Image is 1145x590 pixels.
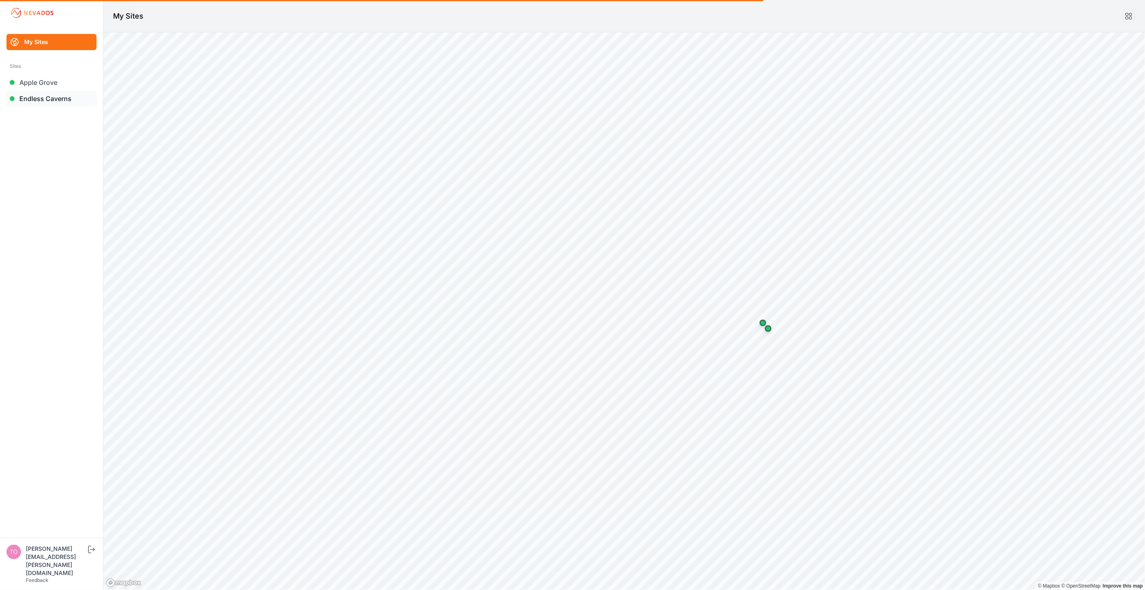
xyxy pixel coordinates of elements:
a: Endless Caverns [6,91,97,107]
div: [PERSON_NAME][EMAIL_ADDRESS][PERSON_NAME][DOMAIN_NAME] [26,545,86,577]
a: Mapbox logo [106,578,141,588]
img: Nevados [10,6,55,19]
a: Mapbox [1038,583,1060,589]
a: Apple Grove [6,74,97,91]
div: Sites [10,61,93,71]
a: My Sites [6,34,97,50]
a: Feedback [26,577,48,583]
div: Map marker [755,315,771,331]
a: OpenStreetMap [1061,583,1101,589]
a: Map feedback [1103,583,1143,589]
img: tomasz.barcz@energix-group.com [6,545,21,559]
h1: My Sites [113,11,143,22]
